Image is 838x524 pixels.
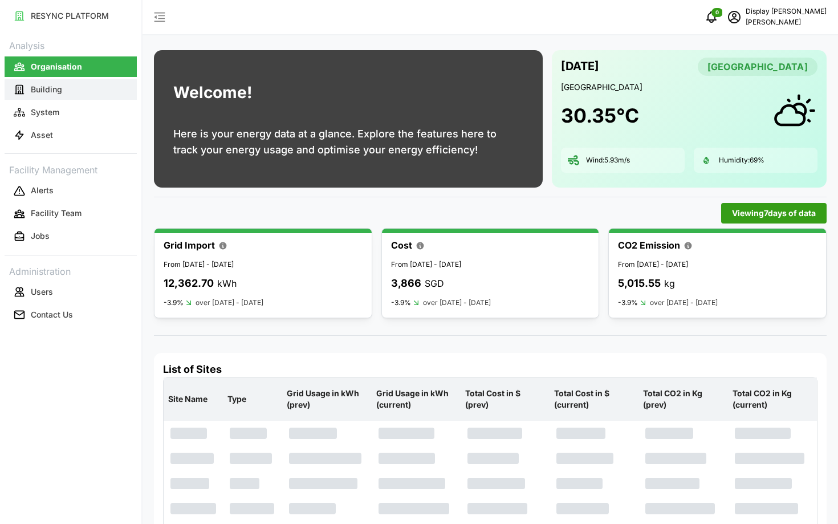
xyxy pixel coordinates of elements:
p: Display [PERSON_NAME] [746,6,827,17]
p: 5,015.55 [618,275,661,292]
p: Contact Us [31,309,73,320]
p: CO2 Emission [618,238,680,253]
p: kWh [217,277,237,291]
h1: 30.35 °C [561,103,639,128]
p: over [DATE] - [DATE] [423,298,491,308]
button: RESYNC PLATFORM [5,6,137,26]
p: Alerts [31,185,54,196]
a: System [5,101,137,124]
a: Asset [5,124,137,147]
span: 0 [715,9,719,17]
p: SGD [425,277,444,291]
p: Grid Usage in kWh (prev) [284,379,369,420]
button: Users [5,282,137,302]
a: Users [5,281,137,303]
p: From [DATE] - [DATE] [164,259,363,270]
button: Organisation [5,56,137,77]
button: System [5,102,137,123]
h1: Welcome! [173,80,252,105]
p: -3.9% [391,298,411,307]
button: Contact Us [5,304,137,325]
span: Viewing 7 days of data [732,204,816,223]
p: Building [31,84,62,95]
a: Contact Us [5,303,137,326]
p: Total Cost in $ (prev) [463,379,547,420]
span: [GEOGRAPHIC_DATA] [707,58,808,75]
button: Jobs [5,226,137,247]
p: Type [225,384,280,414]
p: RESYNC PLATFORM [31,10,109,22]
a: Alerts [5,180,137,202]
a: RESYNC PLATFORM [5,5,137,27]
p: Total CO2 in Kg (current) [730,379,815,420]
p: [GEOGRAPHIC_DATA] [561,82,817,93]
p: Grid Usage in kWh (current) [374,379,458,420]
button: Viewing7days of data [721,203,827,224]
p: 3,866 [391,275,421,292]
h4: List of Sites [163,362,817,377]
p: Here is your energy data at a glance. Explore the features here to track your energy usage and op... [173,126,523,158]
p: [DATE] [561,57,599,76]
p: -3.9% [618,298,638,307]
a: Jobs [5,225,137,248]
p: Humidity: 69 % [719,156,764,165]
p: System [31,107,59,118]
p: Total Cost in $ (current) [552,379,636,420]
a: Organisation [5,55,137,78]
p: kg [664,277,675,291]
p: Site Name [166,384,221,414]
button: schedule [723,6,746,29]
p: Grid Import [164,238,215,253]
p: Asset [31,129,53,141]
p: From [DATE] - [DATE] [618,259,817,270]
p: over [DATE] - [DATE] [650,298,718,308]
a: Building [5,78,137,101]
button: Alerts [5,181,137,201]
p: [PERSON_NAME] [746,17,827,28]
p: Jobs [31,230,50,242]
button: Building [5,79,137,100]
button: notifications [700,6,723,29]
p: Cost [391,238,412,253]
p: Administration [5,262,137,279]
p: Analysis [5,36,137,53]
p: Wind: 5.93 m/s [586,156,630,165]
a: Facility Team [5,202,137,225]
p: Facility Team [31,208,82,219]
button: Asset [5,125,137,145]
p: Organisation [31,61,82,72]
p: From [DATE] - [DATE] [391,259,590,270]
p: Facility Management [5,161,137,177]
p: Users [31,286,53,298]
p: 12,362.70 [164,275,214,292]
p: -3.9% [164,298,184,307]
button: Facility Team [5,204,137,224]
p: Total CO2 in Kg (prev) [641,379,725,420]
p: over [DATE] - [DATE] [196,298,263,308]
